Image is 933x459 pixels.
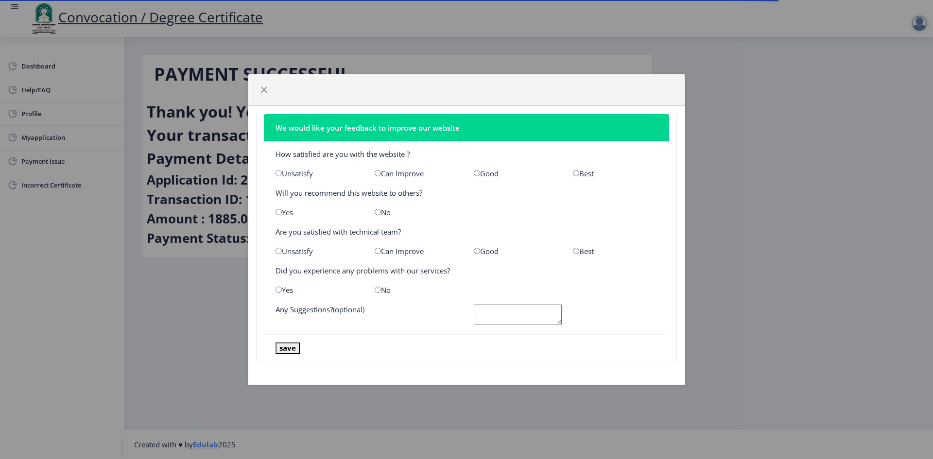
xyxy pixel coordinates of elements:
div: Yes [268,207,367,217]
button: save [276,342,300,354]
div: Can Improve [367,246,466,256]
div: Best [566,246,665,256]
div: Yes [268,285,367,295]
div: Unsatisfy [268,246,367,256]
div: Any Suggestions?(optional) [268,305,466,326]
div: How satisfied are you with the website ? [268,149,665,159]
div: Are you satisfied with technical team? [268,227,665,237]
div: Good [466,169,566,178]
nb-card-header: We would like your feedback to improve our website [264,114,669,141]
div: Will you recommend this website to others? [268,188,665,198]
div: No [367,285,466,295]
div: Best [566,169,665,178]
div: No [367,207,466,217]
div: Can Improve [367,169,466,178]
div: Did you experience any problems with our services? [268,266,665,275]
div: Unsatisfy [268,169,367,178]
div: Good [466,246,566,256]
